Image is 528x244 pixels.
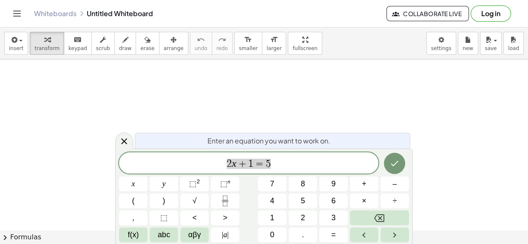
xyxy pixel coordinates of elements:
button: Less than [180,210,209,225]
span: αβγ [188,229,201,241]
span: 9 [331,178,335,190]
span: | [227,230,229,239]
span: × [362,195,366,207]
span: 0 [270,229,274,241]
span: 1 [270,212,274,224]
button: settings [426,32,456,55]
button: 8 [289,177,317,191]
button: 6 [319,194,348,208]
i: redo [218,35,226,45]
span: y [162,178,166,190]
button: new [458,32,478,55]
span: redo [216,45,228,51]
button: , [119,210,148,225]
button: Placeholder [150,210,178,225]
span: ( [132,195,135,207]
button: Backspace [350,210,409,225]
span: save [485,45,497,51]
button: Collaborate Live [386,6,469,21]
span: , [132,212,134,224]
span: ) [163,195,165,207]
button: . [289,227,317,242]
span: settings [431,45,451,51]
span: load [508,45,519,51]
button: 9 [319,177,348,191]
button: Divide [380,194,409,208]
span: = [253,159,266,169]
span: smaller [239,45,258,51]
span: f(x) [128,229,139,241]
button: Squared [180,177,209,191]
var: x [232,158,236,169]
button: Alphabet [150,227,178,242]
button: ( [119,194,148,208]
button: save [480,32,502,55]
span: = [331,229,336,241]
span: 8 [301,178,305,190]
button: draw [114,32,136,55]
button: 3 [319,210,348,225]
button: transform [30,32,64,55]
button: load [503,32,524,55]
span: 2 [227,159,232,169]
button: Fraction [211,194,239,208]
button: Plus [350,177,378,191]
span: √ [193,195,197,207]
span: arrange [164,45,184,51]
span: > [223,212,227,224]
button: undoundo [190,32,212,55]
i: format_size [270,35,278,45]
button: erase [136,32,159,55]
span: 5 [266,159,271,169]
span: erase [140,45,154,51]
button: keyboardkeypad [64,32,92,55]
span: draw [119,45,132,51]
span: 6 [331,195,335,207]
button: 5 [289,194,317,208]
button: 4 [258,194,287,208]
button: insert [4,32,28,55]
button: 0 [258,227,287,242]
button: Right arrow [380,227,409,242]
span: undo [195,45,207,51]
span: 4 [270,195,274,207]
button: Times [350,194,378,208]
span: keypad [68,45,87,51]
button: Equals [319,227,348,242]
i: format_size [244,35,252,45]
span: 3 [331,212,335,224]
button: Greater than [211,210,239,225]
a: Whiteboards [34,9,77,18]
button: Absolute value [211,227,239,242]
button: Square root [180,194,209,208]
span: ⬚ [189,179,196,188]
button: Minus [380,177,409,191]
span: new [463,45,473,51]
span: 2 [301,212,305,224]
button: Greek alphabet [180,227,209,242]
button: fullscreen [288,32,322,55]
span: ⬚ [220,179,227,188]
span: a [222,229,229,241]
span: larger [267,45,281,51]
button: Toggle navigation [10,7,24,20]
span: x [132,178,135,190]
button: Functions [119,227,148,242]
span: scrub [96,45,110,51]
button: ) [150,194,178,208]
span: ÷ [393,195,397,207]
span: Collaborate Live [394,10,462,17]
sup: 2 [196,178,200,185]
button: Left arrow [350,227,378,242]
span: transform [34,45,60,51]
button: 2 [289,210,317,225]
i: undo [197,35,205,45]
button: 1 [258,210,287,225]
button: Log in [471,6,511,22]
i: keyboard [74,35,82,45]
sup: n [227,178,230,185]
button: redoredo [212,32,233,55]
span: 1 [248,159,253,169]
span: 5 [301,195,305,207]
button: 7 [258,177,287,191]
